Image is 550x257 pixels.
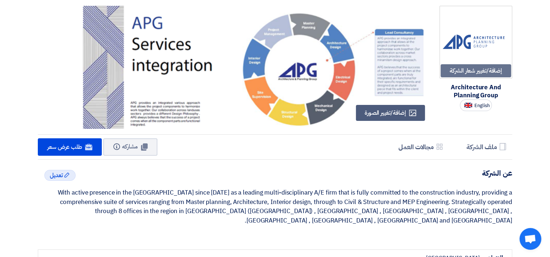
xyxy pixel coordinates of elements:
span: إضافة/تغيير الصورة [365,109,406,117]
span: مشاركه [122,142,138,151]
button: English [460,99,492,111]
h4: عن الشركة [38,168,512,178]
button: مشاركه [103,138,157,156]
h5: ملف الشركة [466,143,497,151]
p: With active presence in the [GEOGRAPHIC_DATA] since [DATE] as a leading multi-disciplinary A/E fi... [38,188,512,244]
img: Cover Test [75,6,431,133]
span: تعديل [50,171,63,180]
span: طلب عرض سعر [47,143,82,151]
div: Architecture And Planning Group [439,83,512,99]
span: English [474,103,490,108]
div: إضافة/تغيير شعار الشركة [441,64,511,77]
h5: مجالات العمل [398,143,434,151]
a: طلب عرض سعر [38,138,102,156]
img: en-US.png [464,103,472,108]
a: Open chat [519,228,541,250]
